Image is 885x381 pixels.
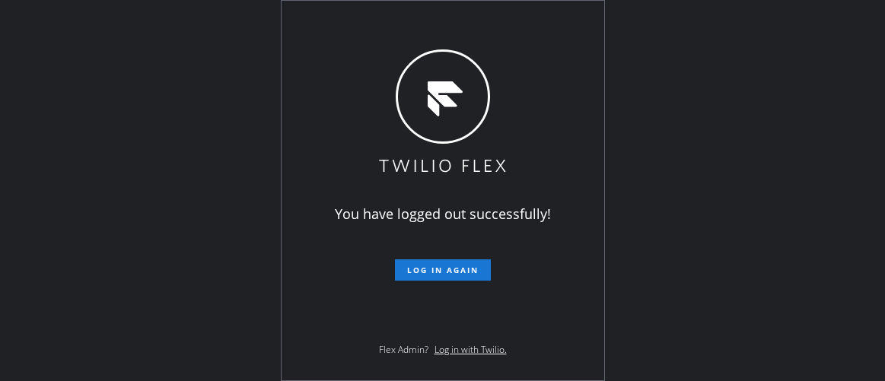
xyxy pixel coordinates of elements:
[435,343,507,356] a: Log in with Twilio.
[395,259,491,281] button: Log in again
[379,343,428,356] span: Flex Admin?
[407,265,479,275] span: Log in again
[335,205,551,223] span: You have logged out successfully!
